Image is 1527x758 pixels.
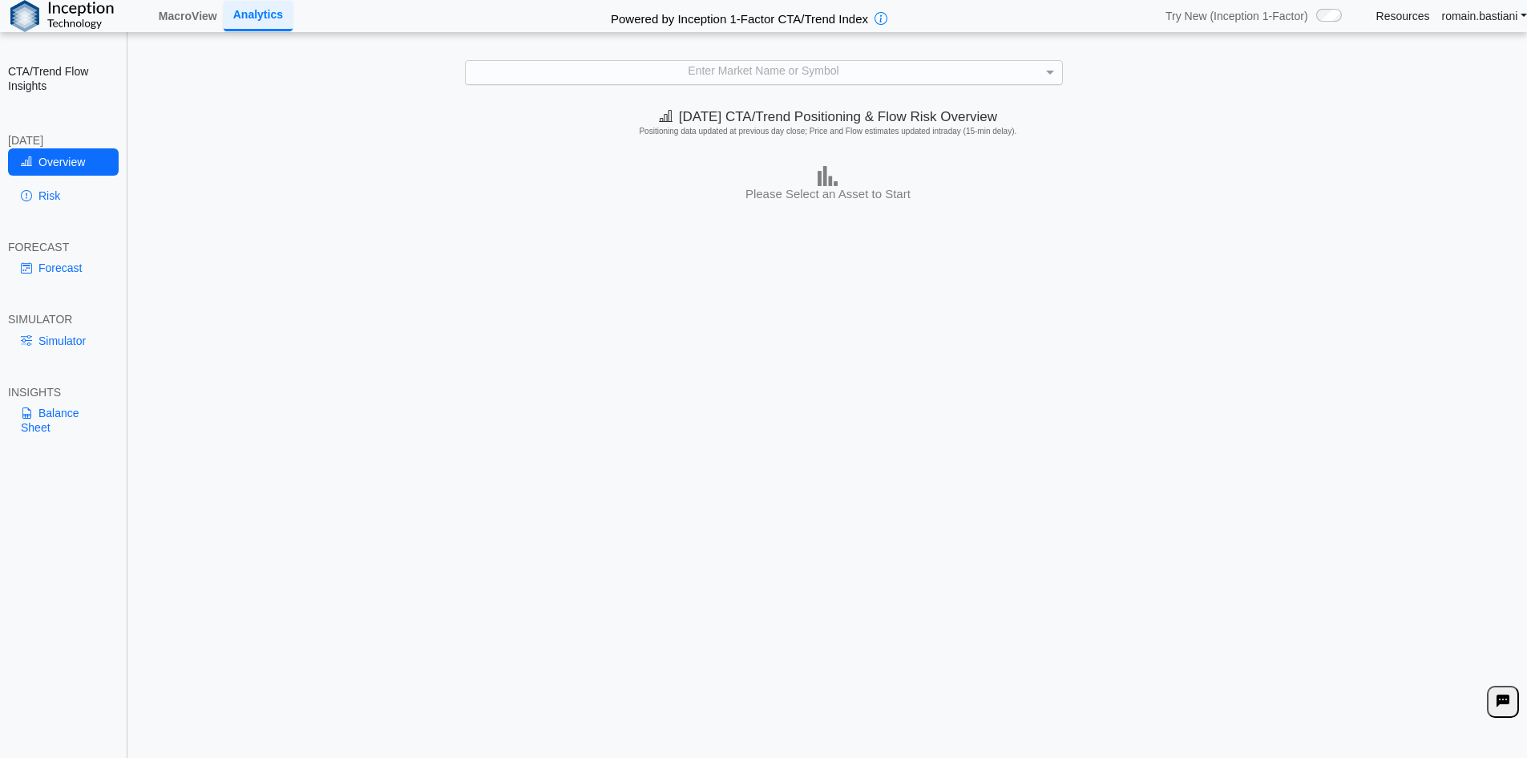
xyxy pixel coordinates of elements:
[659,109,997,124] span: [DATE] CTA/Trend Positioning & Flow Risk Overview
[135,127,1520,136] h5: Positioning data updated at previous day close; Price and Flow estimates updated intraday (15-min...
[8,399,119,441] a: Balance Sheet
[224,1,293,30] a: Analytics
[1376,9,1430,23] a: Resources
[8,312,119,326] div: SIMULATOR
[152,2,224,30] a: MacroView
[8,254,119,282] a: Forecast
[8,133,119,148] div: [DATE]
[8,327,119,355] a: Simulator
[818,166,838,186] img: bar-chart.png
[8,64,119,93] h2: CTA/Trend Flow Insights
[8,182,119,209] a: Risk
[1165,9,1308,23] span: Try New (Inception 1-Factor)
[8,148,119,176] a: Overview
[8,240,119,254] div: FORECAST
[466,61,1062,83] div: Enter Market Name or Symbol
[604,5,875,27] h2: Powered by Inception 1-Factor CTA/Trend Index
[133,186,1523,202] h3: Please Select an Asset to Start
[8,385,119,399] div: INSIGHTS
